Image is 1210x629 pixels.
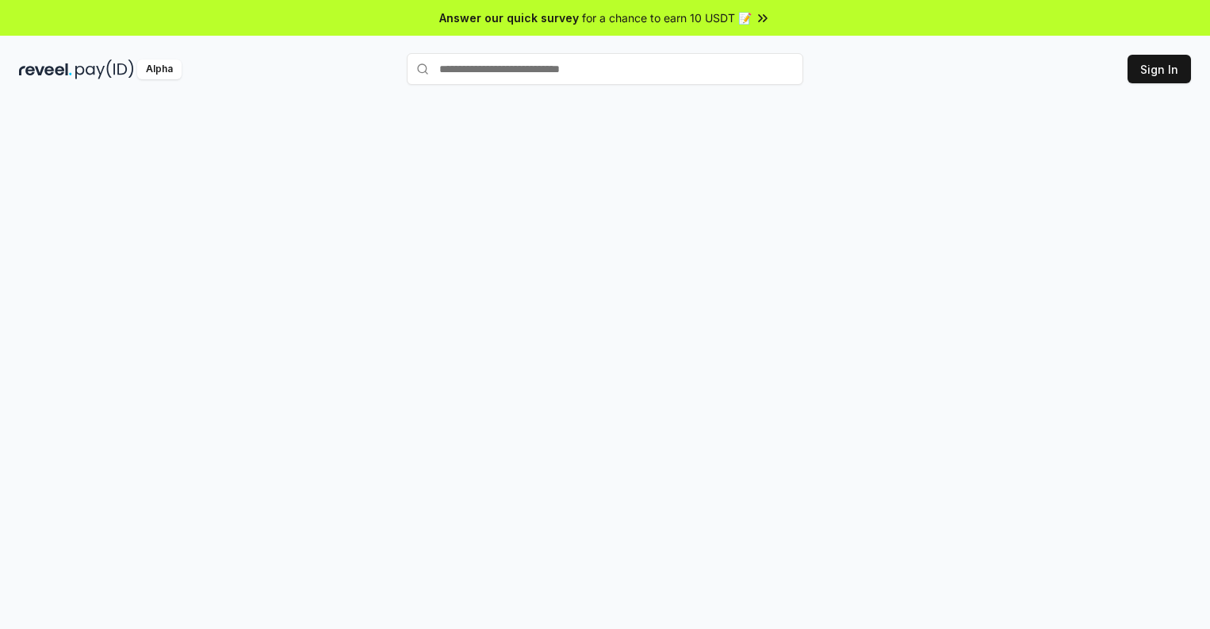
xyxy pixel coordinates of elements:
[137,59,182,79] div: Alpha
[75,59,134,79] img: pay_id
[19,59,72,79] img: reveel_dark
[439,10,579,26] span: Answer our quick survey
[1128,55,1191,83] button: Sign In
[582,10,752,26] span: for a chance to earn 10 USDT 📝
